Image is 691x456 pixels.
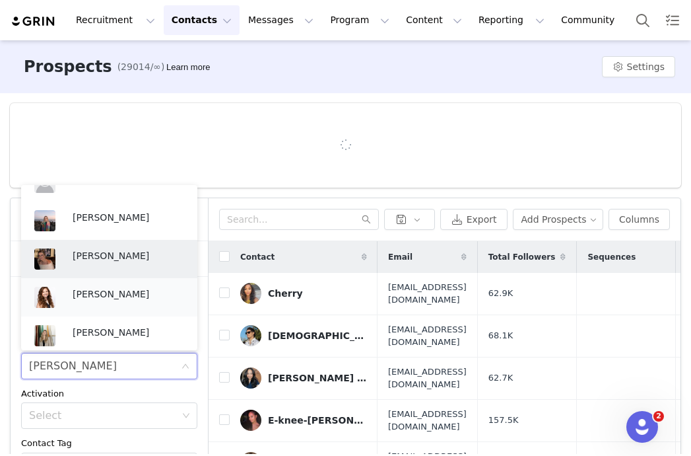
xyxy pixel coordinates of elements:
[628,5,657,35] button: Search
[488,371,513,385] span: 62.7K
[626,411,658,443] iframe: Intercom live chat
[488,329,513,342] span: 68.1K
[73,325,184,340] p: [PERSON_NAME]
[388,408,467,434] span: [EMAIL_ADDRESS][DOMAIN_NAME]
[553,5,628,35] a: Community
[609,209,670,230] button: Columns
[268,373,367,383] div: [PERSON_NAME] | RN & Creator
[388,365,467,391] span: [EMAIL_ADDRESS][DOMAIN_NAME]
[68,5,163,35] button: Recruitment
[34,287,55,308] img: 3a81e7dd-2763-43cb-b835-f4e8b5551fbf.jpg
[240,5,321,35] button: Messages
[240,251,275,263] span: Contact
[117,60,165,74] span: (29014/∞)
[268,330,367,341] div: [DEMOGRAPHIC_DATA][PERSON_NAME]
[440,209,508,230] button: Export
[240,410,367,431] a: E-knee-[PERSON_NAME]
[240,410,261,431] img: 6b94c726-215b-4f28-9445-a3bc7f57fb4f.jpg
[73,287,184,301] p: [PERSON_NAME]
[11,15,57,28] img: grin logo
[322,5,397,35] button: Program
[653,411,664,422] span: 2
[164,61,213,74] div: Tooltip anchor
[164,5,240,35] button: Contacts
[388,323,467,349] span: [EMAIL_ADDRESS][DOMAIN_NAME]
[240,367,261,389] img: 4ca5244b-04bb-4d4f-be78-2ac55ddeb5a4.jpg
[29,354,117,379] div: Alexis Bignotti
[488,251,556,263] span: Total Followers
[240,283,367,304] a: Cherry
[488,287,513,300] span: 62.9K
[182,412,190,421] i: icon: down
[73,210,184,225] p: [PERSON_NAME]
[388,281,467,307] span: [EMAIL_ADDRESS][DOMAIN_NAME]
[34,248,55,270] img: 4bc9dd28-4013-41fa-aeb3-8bdb0677ab54.jpg
[240,283,261,304] img: 7089cd0a-a488-4120-a7a6-19cad7e69c2e.jpg
[587,251,636,263] span: Sequences
[24,55,112,79] h3: Prospects
[240,367,367,389] a: [PERSON_NAME] | RN & Creator
[602,56,675,77] button: Settings
[513,209,604,230] button: Add Prospects
[388,251,412,263] span: Email
[268,415,367,426] div: E-knee-[PERSON_NAME]
[398,5,470,35] button: Content
[240,325,367,346] a: [DEMOGRAPHIC_DATA][PERSON_NAME]
[34,210,55,231] img: 95cbd3d1-fbcc-49f3-bd8f-74b2689ed902.jpg
[29,409,178,422] div: Select
[658,5,687,35] a: Tasks
[73,248,184,263] p: [PERSON_NAME]
[488,414,519,427] span: 157.5K
[34,325,55,346] img: 24dc0699-fc21-4d94-ae4b-ce6d4e461e0b.jpg
[268,288,303,299] div: Cherry
[471,5,552,35] button: Reporting
[21,387,197,400] div: Activation
[21,437,197,450] div: Contact Tag
[219,209,379,230] input: Search...
[362,215,371,224] i: icon: search
[240,325,261,346] img: 27e39be8-f539-49fb-af2e-0b50826664cb.jpg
